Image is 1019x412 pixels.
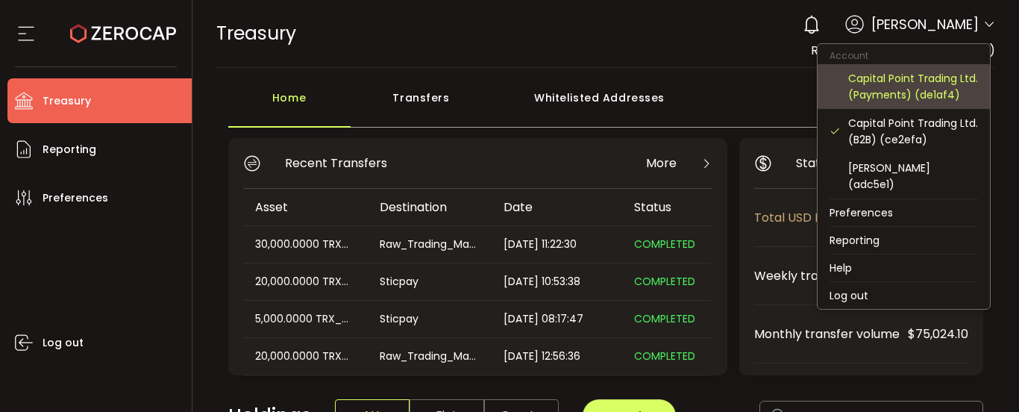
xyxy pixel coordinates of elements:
[492,199,622,216] div: Date
[634,349,695,363] span: COMPLETED
[368,199,492,216] div: Destination
[818,227,990,254] li: Reporting
[811,42,995,59] span: Raw Trading Mauritius Ltd (B2B)
[243,310,366,328] div: 5,000.0000 TRX_USDT_S2UZ
[492,236,622,253] div: [DATE] 11:22:30
[492,310,622,328] div: [DATE] 08:17:47
[368,310,490,328] div: Sticpay
[243,348,366,365] div: 20,000.0000 TRX_USDT_S2UZ
[754,325,908,343] span: Monthly transfer volume
[285,154,387,172] span: Recent Transfers
[754,208,905,227] span: Total USD NAV
[368,348,490,365] div: Raw_Trading_Mauritius_Dolphin_Wallet_USDT
[492,83,707,128] div: Whitelisted Addresses
[818,282,990,309] li: Log out
[845,251,1019,412] iframe: Chat Widget
[243,199,368,216] div: Asset
[368,273,490,290] div: Sticpay
[43,187,108,209] span: Preferences
[492,348,622,365] div: [DATE] 12:56:36
[634,311,695,326] span: COMPLETED
[634,274,695,289] span: COMPLETED
[243,273,366,290] div: 20,000.0000 TRX_USDT_S2UZ
[43,139,96,160] span: Reporting
[871,14,979,34] span: [PERSON_NAME]
[243,236,366,253] div: 30,000.0000 TRX_USDT_S2UZ
[43,332,84,354] span: Log out
[848,115,978,148] div: Capital Point Trading Ltd. (B2B) (ce2efa)
[228,83,351,128] div: Home
[216,20,296,46] span: Treasury
[818,49,880,62] span: Account
[818,255,990,281] li: Help
[634,237,695,252] span: COMPLETED
[818,199,990,226] li: Preferences
[754,266,909,285] span: Weekly transfer volume
[43,90,91,112] span: Treasury
[848,70,978,103] div: Capital Point Trading Ltd. (Payments) (de1af4)
[796,154,850,172] span: Statistics
[646,154,677,172] span: More
[492,273,622,290] div: [DATE] 10:53:38
[368,236,490,253] div: Raw_Trading_Mauritius_Dolphin_Wallet_USDT
[848,160,978,193] div: [PERSON_NAME] (adc5e1)
[351,83,492,128] div: Transfers
[622,199,710,216] div: Status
